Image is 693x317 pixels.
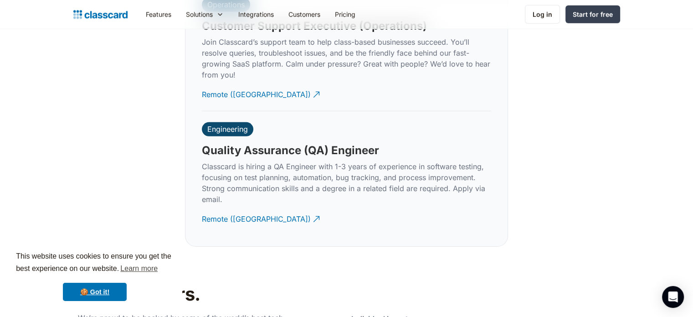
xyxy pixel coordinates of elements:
a: Integrations [231,4,281,25]
a: Customers [281,4,328,25]
h3: Quality Assurance (QA) Engineer [202,144,379,157]
div: Remote ([GEOGRAPHIC_DATA]) [202,82,311,100]
a: Pricing [328,4,363,25]
a: Remote ([GEOGRAPHIC_DATA]) [202,82,321,107]
div: Remote ([GEOGRAPHIC_DATA]) [202,207,311,224]
a: Start for free [565,5,620,23]
div: cookieconsent [7,242,182,310]
a: learn more about cookies [119,262,159,275]
a: home [73,8,128,21]
h2: Our investors. [78,283,367,305]
div: Engineering [207,125,248,134]
a: Remote ([GEOGRAPHIC_DATA]) [202,207,321,232]
span: This website uses cookies to ensure you get the best experience on our website. [16,251,174,275]
div: Start for free [573,10,613,19]
a: Features [139,4,179,25]
a: dismiss cookie message [63,283,127,301]
div: Log in [533,10,552,19]
p: Join Classcard’s support team to help class-based businesses succeed. You’ll resolve queries, tro... [202,36,491,80]
div: Solutions [179,4,231,25]
div: Open Intercom Messenger [662,286,684,308]
div: Solutions [186,10,213,19]
a: Log in [525,5,560,24]
p: Classcard is hiring a QA Engineer with 1-3 years of experience in software testing, focusing on t... [202,161,491,205]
